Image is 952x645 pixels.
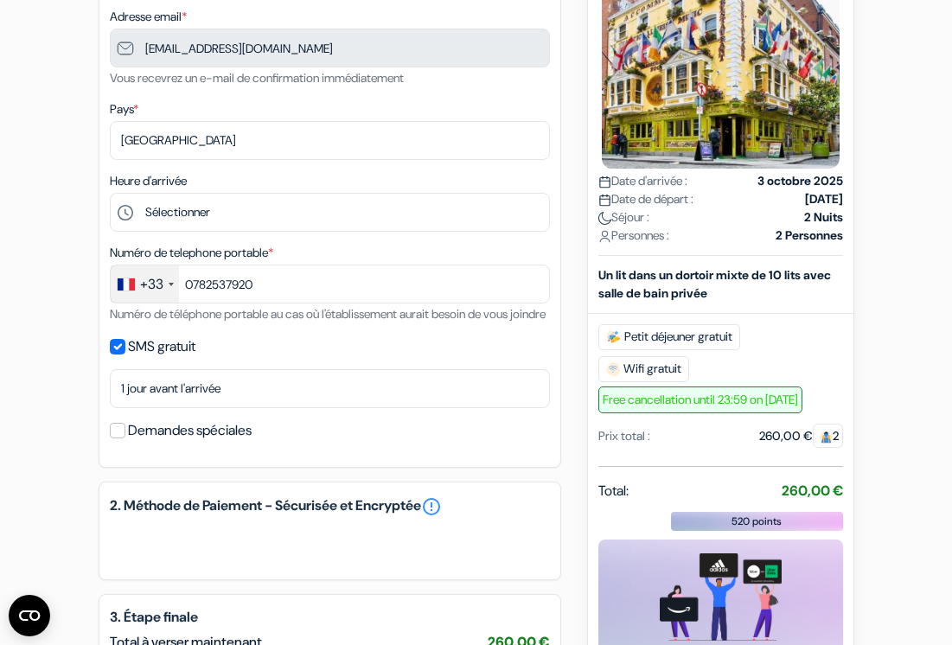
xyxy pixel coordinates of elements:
[598,227,669,245] span: Personnes :
[111,265,179,303] div: France: +33
[813,424,843,448] span: 2
[110,8,187,26] label: Adresse email
[598,230,611,243] img: user_icon.svg
[598,481,629,501] span: Total:
[110,172,187,190] label: Heure d'arrivée
[598,176,611,188] img: calendar.svg
[110,244,273,262] label: Numéro de telephone portable
[776,227,843,245] strong: 2 Personnes
[598,172,687,190] span: Date d'arrivée :
[757,172,843,190] strong: 3 octobre 2025
[140,274,163,295] div: +33
[110,496,550,517] h5: 2. Méthode de Paiement - Sécurisée et Encryptée
[606,362,620,376] img: free_wifi.svg
[110,609,550,625] h5: 3. Étape finale
[782,482,843,500] strong: 260,00 €
[598,427,650,445] div: Prix total :
[606,330,621,344] img: free_breakfast.svg
[421,496,442,517] a: error_outline
[804,208,843,227] strong: 2 Nuits
[598,208,649,227] span: Séjour :
[128,335,195,359] label: SMS gratuit
[598,267,831,301] b: Un lit dans un dortoir mixte de 10 lits avec salle de bain privée
[598,386,802,413] span: Free cancellation until 23:59 on [DATE]
[598,356,689,382] span: Wifi gratuit
[805,190,843,208] strong: [DATE]
[598,190,693,208] span: Date de départ :
[820,431,833,444] img: guest.svg
[732,514,782,529] span: 520 points
[598,212,611,225] img: moon.svg
[110,265,550,303] input: 6 12 34 56 78
[110,306,546,322] small: Numéro de téléphone portable au cas où l'établissement aurait besoin de vous joindre
[110,100,138,118] label: Pays
[660,553,782,641] img: gift_card_hero_new.png
[598,324,740,350] span: Petit déjeuner gratuit
[759,427,843,445] div: 260,00 €
[110,29,550,67] input: Entrer adresse e-mail
[110,70,404,86] small: Vous recevrez un e-mail de confirmation immédiatement
[128,418,252,443] label: Demandes spéciales
[598,194,611,207] img: calendar.svg
[9,595,50,636] button: Ouvrir le widget CMP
